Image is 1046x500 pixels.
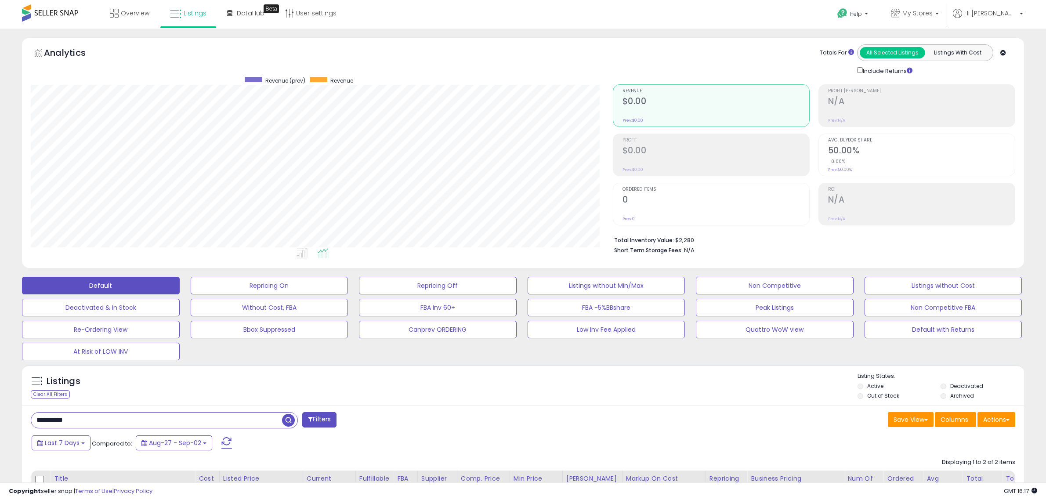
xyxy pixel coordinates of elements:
span: Ordered Items [623,187,809,192]
label: Deactivated [950,382,983,390]
div: Comp. Price Threshold [461,474,506,493]
div: Include Returns [851,65,923,76]
h2: 0 [623,195,809,207]
button: Listings With Cost [925,47,990,58]
span: Aug-27 - Sep-02 [149,438,201,447]
span: Avg. Buybox Share [828,138,1015,143]
span: Columns [941,415,968,424]
span: Last 7 Days [45,438,80,447]
div: Tooltip anchor [264,4,279,13]
small: Prev: N/A [828,118,845,123]
button: Canprev ORDERING [359,321,517,338]
span: Listings [184,9,206,18]
span: Revenue (prev) [265,77,305,84]
div: Cost [199,474,216,483]
div: Title [54,474,191,483]
a: Help [830,1,877,29]
strong: Copyright [9,487,41,495]
span: Help [850,10,862,18]
a: Hi [PERSON_NAME] [953,9,1023,29]
div: Clear All Filters [31,390,70,399]
li: $2,280 [614,234,1009,245]
div: Num of Comp. [847,474,880,493]
button: Low Inv Fee Applied [528,321,685,338]
h2: N/A [828,195,1015,207]
div: Total Rev. [966,474,998,493]
i: Get Help [837,8,848,19]
button: FBA Inv 60+ [359,299,517,316]
span: Compared to: [92,439,132,448]
h5: Listings [47,375,80,388]
small: Prev: N/A [828,216,845,221]
span: Revenue [623,89,809,94]
span: Overview [121,9,149,18]
h2: $0.00 [623,145,809,157]
span: Revenue [330,77,353,84]
button: Listings without Cost [865,277,1022,294]
button: Filters [302,412,337,428]
label: Out of Stock [867,392,899,399]
span: ROI [828,187,1015,192]
span: Profit [623,138,809,143]
div: Listed Price [223,474,299,483]
label: Archived [950,392,974,399]
div: Displaying 1 to 2 of 2 items [942,458,1015,467]
h2: N/A [828,96,1015,108]
span: My Stores [902,9,933,18]
button: Aug-27 - Sep-02 [136,435,212,450]
h5: Analytics [44,47,103,61]
div: Business Pricing [751,474,840,483]
button: Actions [977,412,1015,427]
div: seller snap | | [9,487,152,496]
button: Peak Listings [696,299,854,316]
div: Repricing [709,474,743,483]
div: Min Price [514,474,559,483]
button: Non Competitive FBA [865,299,1022,316]
span: 2025-09-11 16:17 GMT [1004,487,1037,495]
h2: $0.00 [623,96,809,108]
a: Terms of Use [75,487,112,495]
span: Hi [PERSON_NAME] [964,9,1017,18]
button: Listings without Min/Max [528,277,685,294]
span: Profit [PERSON_NAME] [828,89,1015,94]
button: Quattro WoW view [696,321,854,338]
b: Short Term Storage Fees: [614,246,683,254]
div: [PERSON_NAME] [566,474,619,483]
button: Save View [888,412,934,427]
button: Repricing On [191,277,348,294]
button: Default with Returns [865,321,1022,338]
button: Non Competitive [696,277,854,294]
button: Columns [935,412,976,427]
button: Repricing Off [359,277,517,294]
button: Bbox Suppressed [191,321,348,338]
div: Ordered Items [887,474,919,493]
button: Last 7 Days [32,435,90,450]
label: Active [867,382,883,390]
p: Listing States: [858,372,1024,380]
div: Total Profit [1006,474,1038,493]
span: N/A [684,246,695,254]
b: Total Inventory Value: [614,236,674,244]
button: Re-Ordering View [22,321,180,338]
button: Without Cost, FBA [191,299,348,316]
button: All Selected Listings [860,47,925,58]
small: 0.00% [828,158,846,165]
div: Totals For [820,49,854,57]
h2: 50.00% [828,145,1015,157]
div: Markup on Cost [626,474,702,483]
div: Current Buybox Price [307,474,352,493]
small: Prev: $0.00 [623,167,643,172]
span: DataHub [237,9,264,18]
small: Prev: 50.00% [828,167,852,172]
button: Deactivated & In Stock [22,299,180,316]
button: FBA -5%BBshare [528,299,685,316]
button: At Risk of LOW INV [22,343,180,360]
div: Fulfillable Quantity [359,474,390,493]
button: Default [22,277,180,294]
div: Supplier [421,474,453,483]
small: Prev: $0.00 [623,118,643,123]
small: Prev: 0 [623,216,635,221]
a: Privacy Policy [114,487,152,495]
